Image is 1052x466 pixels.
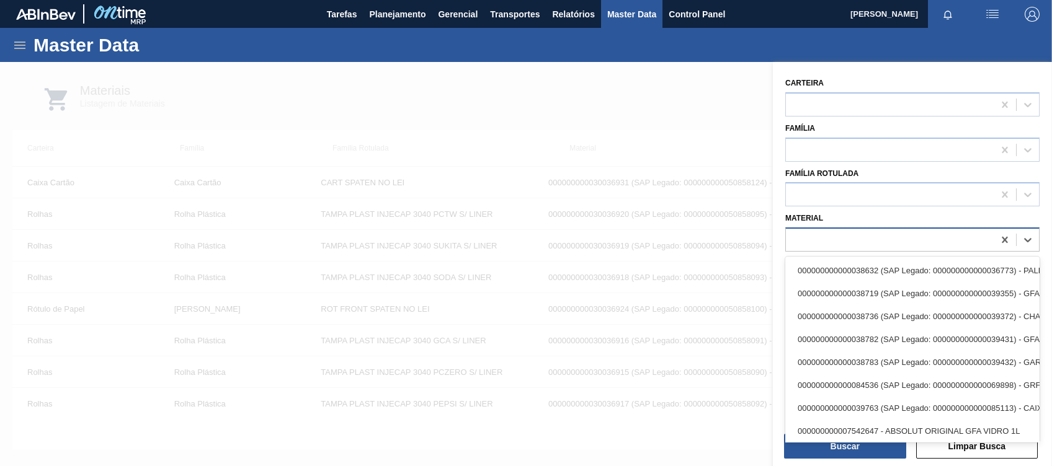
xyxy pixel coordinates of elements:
[669,7,725,22] span: Control Panel
[1025,7,1040,22] img: Logout
[785,420,1040,442] div: 000000000007542647 - ABSOLUT ORIGINAL GFA VIDRO 1L
[785,169,858,178] label: Família Rotulada
[916,434,1038,459] button: Limpar Busca
[785,351,1040,374] div: 000000000000038783 (SAP Legado: 000000000000039432) - GARRAFEIRA PLAST 24 GFA 300ML AZUL C/2
[33,38,254,52] h1: Master Data
[607,7,656,22] span: Master Data
[785,124,815,133] label: Família
[785,328,1040,351] div: 000000000000038782 (SAP Legado: 000000000000039431) - GFA VIDRO 1L AMBAR RETORN. GFA VIDRO
[16,9,76,20] img: TNhmsLtSVTkK8tSr43FrP2fwEKptu5GPRR3wAAAABJRU5ErkJggg==
[785,214,823,222] label: Material
[928,6,968,23] button: Notificações
[785,397,1040,420] div: 000000000000039763 (SAP Legado: 000000000000085113) - CAIXA DE PLASTICO AZUL BEES
[785,79,824,87] label: Carteira
[438,7,478,22] span: Gerencial
[785,305,1040,328] div: 000000000000038736 (SAP Legado: 000000000000039372) - CHAPATEX 1,00 M 1,20 M 0,03 M
[784,434,906,459] button: Buscar
[985,7,1000,22] img: userActions
[369,7,426,22] span: Planejamento
[785,374,1040,397] div: 000000000000084536 (SAP Legado: 000000000000069898) - GRF VIDRO 1L AMBAR RET SPOC
[785,259,1040,282] div: 000000000000038632 (SAP Legado: 000000000000036773) - PALETE MADEIRA 1,00 M 1,20 M 0,14 M PBR
[327,7,357,22] span: Tarefas
[552,7,594,22] span: Relatórios
[785,282,1040,305] div: 000000000000038719 (SAP Legado: 000000000000039355) - GFA VIDRO 635ML AMBAR TIPO A RETORN.
[490,7,540,22] span: Transportes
